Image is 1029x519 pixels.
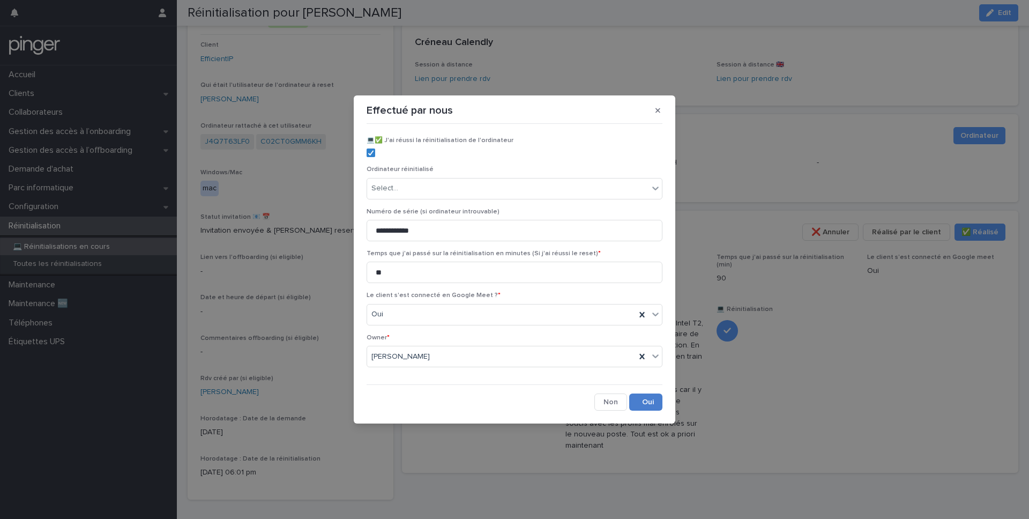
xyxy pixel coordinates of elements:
div: Select... [371,183,398,194]
p: Effectué par nous [367,104,453,117]
span: Numéro de série (si ordinateur introuvable) [367,209,499,215]
span: Ordinateur réinitialisé [367,166,434,173]
span: Le client s'est connecté en Google Meet ? [367,292,501,299]
span: Owner [367,335,390,341]
span: [PERSON_NAME] [371,351,430,362]
span: 💻​✅​ J'ai réussi la réinitialisation de l'ordinateur [367,137,513,144]
span: Oui [371,309,383,320]
span: Temps que j'ai passé sur la réinitialisation en minutes (Si j'ai réussi le reset) [367,250,601,257]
